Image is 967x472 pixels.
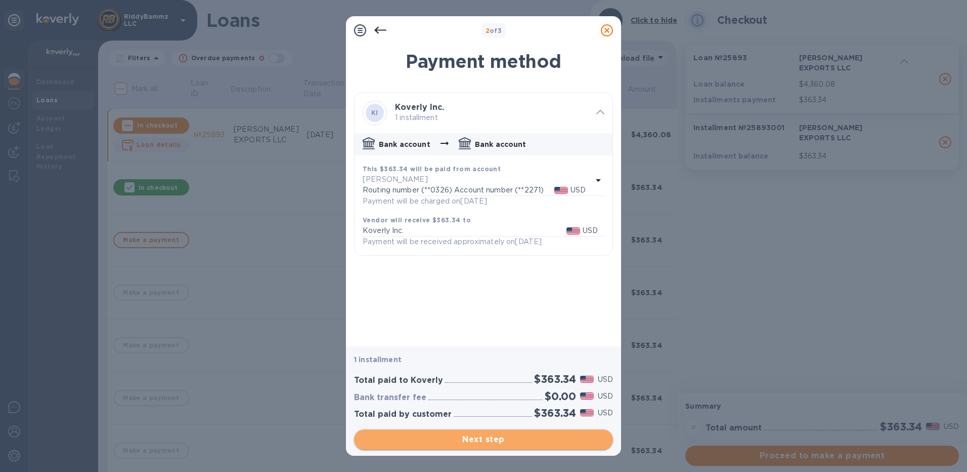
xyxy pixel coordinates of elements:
[580,376,594,383] img: USD
[598,408,613,418] p: USD
[395,102,444,112] b: Koverly Inc.
[486,27,490,34] span: 2
[566,227,580,234] img: USD
[598,374,613,385] p: USD
[354,51,613,72] h1: Payment method
[354,429,613,450] button: Next step
[363,225,566,236] p: Koverly Inc.
[534,407,576,419] h2: $363.34
[363,185,554,195] p: Routing number (**0326) Account number (**2271)
[363,196,487,207] p: Payment will be charged on [DATE]
[598,391,613,402] p: USD
[354,410,452,419] h3: Total paid by customer
[580,392,594,400] img: USD
[363,216,471,224] b: Vendor will receive $363.34 to
[395,112,588,123] p: 1 installment
[363,165,501,173] b: This $363.34 will be paid from account
[570,185,586,195] p: USD
[363,174,592,185] p: [PERSON_NAME]
[371,109,378,116] b: KI
[362,434,605,446] span: Next step
[354,376,443,385] h3: Total paid to Koverly
[545,390,576,403] h2: $0.00
[475,139,526,149] p: Bank account
[554,187,568,194] img: USD
[486,27,502,34] b: of 3
[363,237,542,247] p: Payment will be received approximately on [DATE]
[534,373,576,385] h2: $363.34
[354,393,426,403] h3: Bank transfer fee
[354,355,613,365] p: 1 installment
[583,225,598,236] p: USD
[580,409,594,416] img: USD
[379,139,430,149] p: Bank account
[355,93,612,133] div: KIKoverly Inc.1 installment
